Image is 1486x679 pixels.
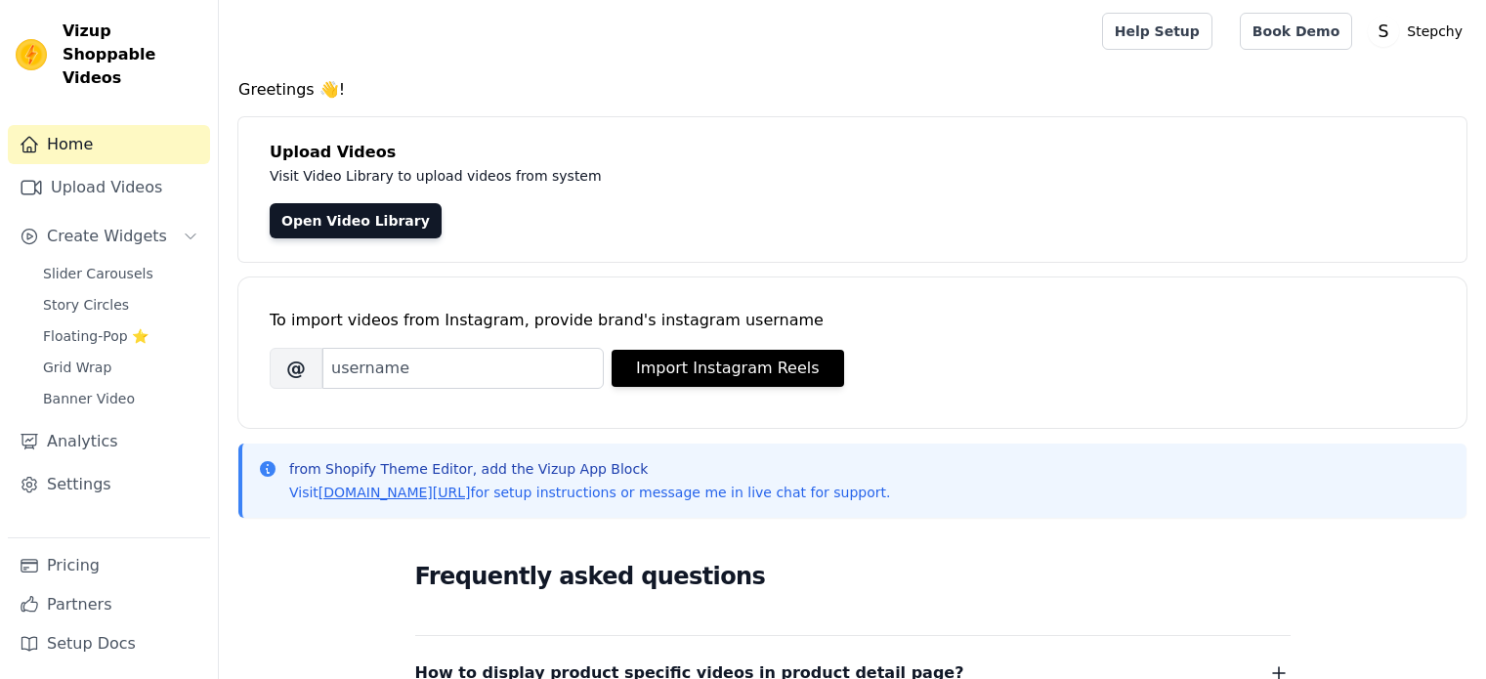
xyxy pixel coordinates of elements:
a: [DOMAIN_NAME][URL] [318,485,471,500]
text: S [1379,21,1389,41]
p: from Shopify Theme Editor, add the Vizup App Block [289,459,890,479]
p: Visit for setup instructions or message me in live chat for support. [289,483,890,502]
span: Grid Wrap [43,358,111,377]
a: Floating-Pop ⭐ [31,322,210,350]
a: Analytics [8,422,210,461]
span: Floating-Pop ⭐ [43,326,149,346]
a: Slider Carousels [31,260,210,287]
a: Setup Docs [8,624,210,663]
img: Vizup [16,39,47,70]
span: Story Circles [43,295,129,315]
p: Visit Video Library to upload videos from system [270,164,1145,188]
span: Create Widgets [47,225,167,248]
a: Open Video Library [270,203,442,238]
span: Slider Carousels [43,264,153,283]
span: Vizup Shoppable Videos [63,20,202,90]
a: Partners [8,585,210,624]
a: Settings [8,465,210,504]
a: Help Setup [1102,13,1212,50]
h2: Frequently asked questions [415,557,1291,596]
div: To import videos from Instagram, provide brand's instagram username [270,309,1435,332]
span: @ [270,348,322,389]
a: Grid Wrap [31,354,210,381]
button: Create Widgets [8,217,210,256]
a: Home [8,125,210,164]
a: Book Demo [1240,13,1352,50]
h4: Upload Videos [270,141,1435,164]
button: S Stepchy [1368,14,1470,49]
span: Banner Video [43,389,135,408]
button: Import Instagram Reels [612,350,844,387]
a: Banner Video [31,385,210,412]
a: Upload Videos [8,168,210,207]
input: username [322,348,604,389]
p: Stepchy [1399,14,1470,49]
h4: Greetings 👋! [238,78,1466,102]
a: Pricing [8,546,210,585]
a: Story Circles [31,291,210,318]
